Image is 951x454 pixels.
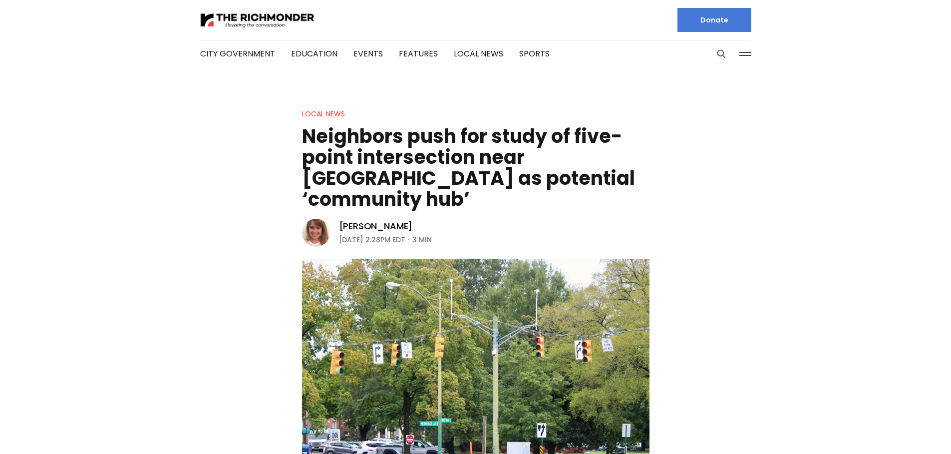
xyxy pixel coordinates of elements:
[302,126,649,210] h1: Neighbors push for study of five-point intersection near [GEOGRAPHIC_DATA] as potential ‘communit...
[399,48,438,59] a: Features
[412,234,432,246] span: 3 min
[714,46,729,61] button: Search this site
[291,48,337,59] a: Education
[302,109,345,119] a: Local News
[339,220,413,232] a: [PERSON_NAME]
[677,8,751,32] a: Donate
[519,48,550,59] a: Sports
[200,11,315,29] img: The Richmonder
[200,48,275,59] a: City Government
[867,405,951,454] iframe: portal-trigger
[302,219,330,247] img: Sarah Vogelsong
[454,48,503,59] a: Local News
[353,48,383,59] a: Events
[339,234,405,246] time: [DATE] 2:28PM EDT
